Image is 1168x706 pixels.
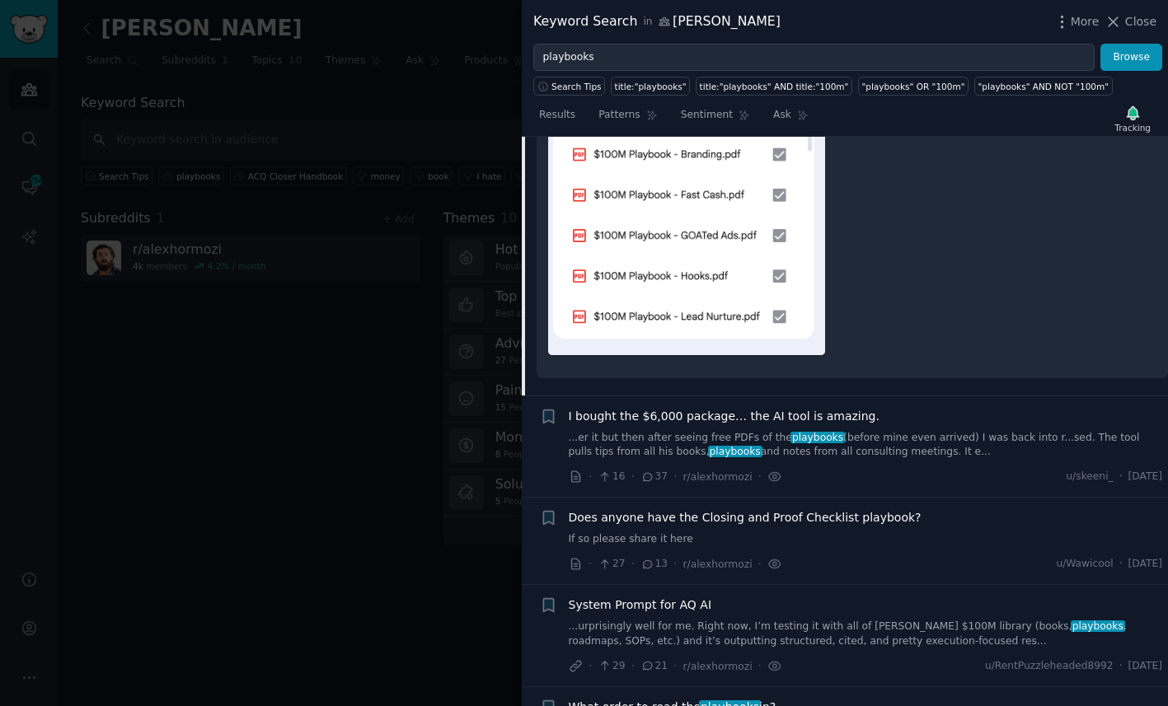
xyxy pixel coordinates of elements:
span: · [631,555,635,573]
span: Ask [773,108,791,123]
a: ...urprisingly well for me. Right now, I’m testing it with all of [PERSON_NAME] $100M library (bo... [569,620,1163,648]
span: 29 [598,659,625,674]
a: If so please share it here [569,532,1163,547]
span: [DATE] [1128,659,1162,674]
div: title:"playbooks" AND title:"100m" [700,81,849,92]
a: title:"playbooks" AND title:"100m" [696,77,852,96]
span: · [758,657,762,675]
div: title:"playbooks" [615,81,687,92]
a: I bought the $6,000 package… the AI tool is amazing. [569,408,880,425]
span: · [758,555,762,573]
span: 27 [598,557,625,572]
span: · [758,468,762,485]
span: More [1071,13,1100,30]
span: · [1119,557,1123,572]
span: Patterns [598,108,640,123]
span: · [589,555,592,573]
button: Browse [1100,44,1162,72]
span: · [1119,659,1123,674]
span: r/alexhormozi [683,471,753,483]
span: u/RentPuzzleheaded8992 [985,659,1114,674]
button: More [1053,13,1100,30]
span: · [673,555,677,573]
a: "playbooks" AND NOT "100m" [974,77,1113,96]
span: playbooks [1071,620,1125,632]
div: "playbooks" OR "100m" [861,81,964,92]
span: · [589,657,592,675]
span: Close [1125,13,1156,30]
a: Sentiment [675,102,756,136]
span: Sentiment [681,108,733,123]
span: 13 [640,557,668,572]
span: · [589,468,592,485]
span: [DATE] [1128,557,1162,572]
span: · [673,468,677,485]
input: Try a keyword related to your business [533,44,1095,72]
span: u/Wawicool [1056,557,1113,572]
a: title:"playbooks" [611,77,690,96]
span: playbooks [708,446,762,457]
div: Keyword Search [PERSON_NAME] [533,12,781,32]
a: Patterns [593,102,663,136]
span: in [643,15,652,30]
span: Results [539,108,575,123]
button: Close [1105,13,1156,30]
a: ...er it but then after seeing free PDFs of theplaybooks(before mine even arrived) I was back int... [569,431,1163,460]
a: "playbooks" OR "100m" [858,77,969,96]
a: Ask [767,102,814,136]
span: · [673,657,677,675]
a: System Prompt for AQ AI [569,596,712,614]
span: r/alexhormozi [683,559,753,570]
span: · [631,657,635,675]
span: · [1119,470,1123,484]
span: playbooks [790,432,845,443]
span: r/alexhormozi [683,661,753,672]
button: Tracking [1109,101,1156,136]
span: [DATE] [1128,470,1162,484]
span: Search Tips [551,81,602,92]
button: Search Tips [533,77,605,96]
a: Results [533,102,581,136]
span: 16 [598,470,625,484]
span: 37 [640,470,668,484]
span: u/skeeni_ [1066,470,1113,484]
a: Does anyone have the Closing and Proof Checklist playbook? [569,509,922,526]
span: 21 [640,659,668,674]
div: "playbooks" AND NOT "100m" [978,81,1109,92]
div: Tracking [1114,122,1151,133]
span: · [631,468,635,485]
